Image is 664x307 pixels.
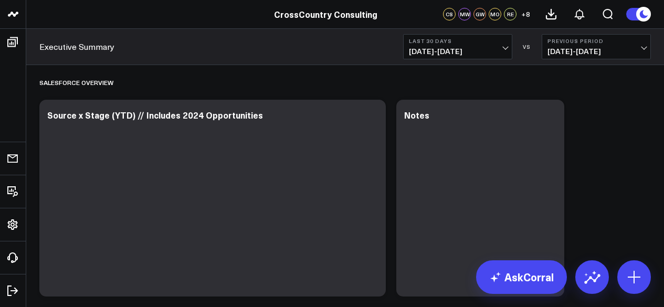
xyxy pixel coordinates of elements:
div: MO [489,8,501,20]
div: Source x Stage (YTD) // Includes 2024 Opportunities [47,109,263,121]
button: +8 [519,8,532,20]
button: Last 30 Days[DATE]-[DATE] [403,34,512,59]
button: Previous Period[DATE]-[DATE] [542,34,651,59]
div: Notes [404,109,429,121]
div: GW [473,8,486,20]
b: Previous Period [547,38,645,44]
div: RE [504,8,517,20]
span: [DATE] - [DATE] [409,47,507,56]
b: Last 30 Days [409,38,507,44]
a: Executive Summary [39,41,114,52]
a: CrossCountry Consulting [274,8,377,20]
div: Salesforce Overview [39,70,113,94]
div: CS [443,8,456,20]
div: MW [458,8,471,20]
span: + 8 [521,10,530,18]
div: VS [518,44,536,50]
a: AskCorral [476,260,567,294]
span: [DATE] - [DATE] [547,47,645,56]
